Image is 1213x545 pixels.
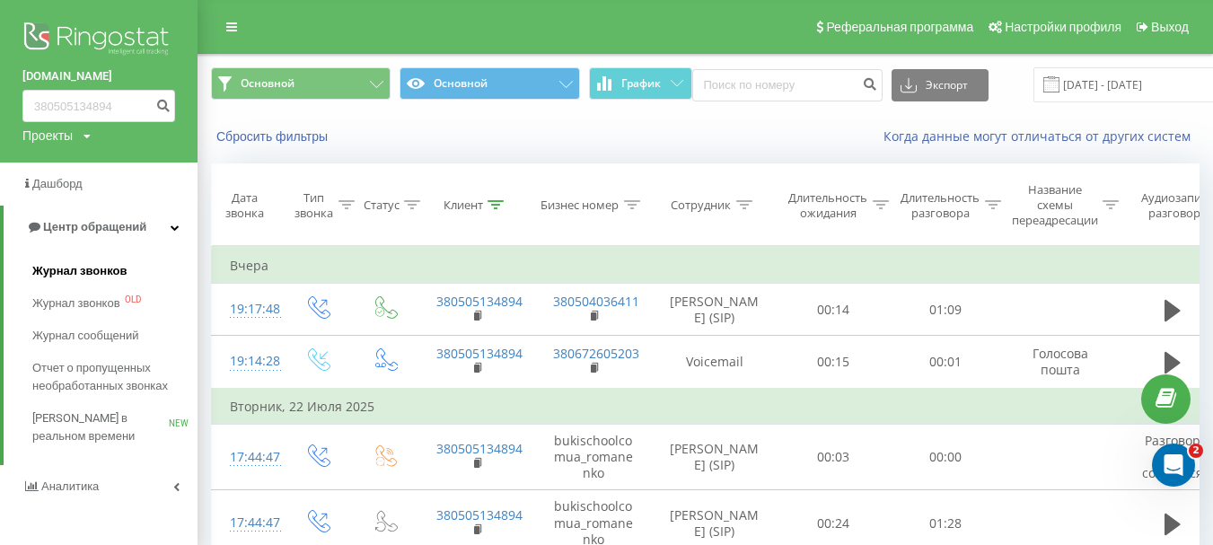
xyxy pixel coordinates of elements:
div: Сотрудник [672,198,732,213]
span: Журнал звонков [32,262,127,280]
span: Журнал звонков [32,294,120,312]
button: Экспорт [892,69,989,101]
span: Разговор не состоялся [1142,432,1203,481]
button: Основной [400,67,579,100]
div: Дата звонка [212,190,278,221]
a: 380505134894 [436,345,523,362]
td: [PERSON_NAME] (SIP) [652,284,778,336]
td: 00:00 [890,424,1002,490]
div: Бизнес номер [541,198,620,213]
input: Поиск по номеру [22,90,175,122]
div: Статус [364,198,400,213]
div: Длительность ожидания [789,190,868,221]
td: 00:01 [890,336,1002,389]
span: Настройки профиля [1005,20,1121,34]
a: Журнал звонков [32,255,198,287]
a: 380672605203 [553,345,639,362]
a: 380505134894 [436,440,523,457]
div: 17:44:47 [230,505,266,541]
td: [PERSON_NAME] (SIP) [652,424,778,490]
span: Аналитика [41,479,99,493]
div: Клиент [444,198,483,213]
a: Журнал звонковOLD [32,287,198,320]
a: 380505134894 [436,293,523,310]
div: Тип звонка [295,190,334,221]
a: Когда данные могут отличаться от других систем [883,127,1200,145]
span: Отчет о пропущенных необработанных звонках [32,359,189,395]
input: Поиск по номеру [692,69,883,101]
div: Проекты [22,127,73,145]
a: Центр обращений [4,206,198,249]
span: Реферальная программа [826,20,973,34]
span: Дашборд [32,177,83,190]
div: 19:17:48 [230,292,266,327]
td: Голосова пошта [1002,336,1119,389]
img: Ringostat logo [22,18,175,63]
button: Сбросить фильтры [211,128,337,145]
td: 00:03 [778,424,890,490]
span: Основной [241,76,294,91]
button: Основной [211,67,391,100]
td: Voicemail [652,336,778,389]
button: График [589,67,692,100]
span: 2 [1189,444,1203,458]
a: 380504036411 [553,293,639,310]
a: Отчет о пропущенных необработанных звонках [32,352,198,402]
span: Центр обращений [43,220,146,233]
td: bukischoolcomua_romanenko [535,424,652,490]
div: 19:14:28 [230,344,266,379]
a: Журнал сообщений [32,320,198,352]
td: 00:14 [778,284,890,336]
span: Журнал сообщений [32,327,138,345]
div: Длительность разговора [901,190,980,221]
td: 01:09 [890,284,1002,336]
a: [DOMAIN_NAME] [22,67,175,85]
span: График [621,77,661,90]
div: 17:44:47 [230,440,266,475]
a: [PERSON_NAME] в реальном времениNEW [32,402,198,453]
div: Название схемы переадресации [1012,182,1098,228]
span: Выход [1151,20,1189,34]
td: 00:15 [778,336,890,389]
span: [PERSON_NAME] в реальном времени [32,409,169,445]
a: 380505134894 [436,506,523,523]
iframe: Intercom live chat [1152,444,1195,487]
